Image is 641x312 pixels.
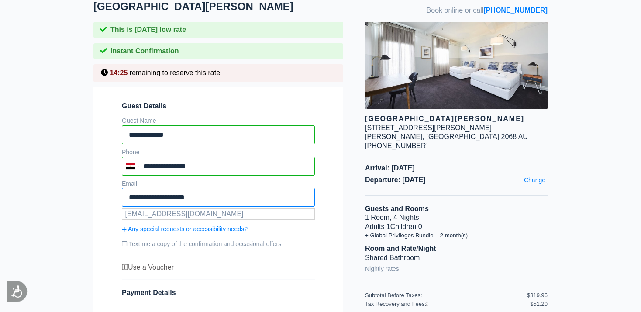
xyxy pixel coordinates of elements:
[365,213,548,222] li: 1 Room, 4 Nights
[123,158,141,175] div: Egypt (‫مصر‬‎): +20
[93,0,365,13] h1: [GEOGRAPHIC_DATA][PERSON_NAME]
[365,263,399,275] a: Nightly rates
[527,292,548,299] div: $319.96
[483,7,548,14] a: [PHONE_NUMBER]
[365,253,548,263] li: Shared Bathroom
[365,205,429,212] b: Guests and Rooms
[365,142,548,151] div: [PHONE_NUMBER]
[122,263,315,272] div: Use a Voucher
[365,124,492,133] div: [STREET_ADDRESS][PERSON_NAME]
[365,245,436,252] b: Room and Rate/Night
[365,232,548,239] li: + Global Privileges Bundle – 2 month(s)
[390,223,422,230] span: Children 0
[130,69,220,76] span: remaining to reserve this rate
[122,209,314,219] div: [EMAIL_ADDRESS][DOMAIN_NAME]
[365,301,527,308] div: Tax Recovery and Fees:
[122,236,315,251] label: Text me a copy of the confirmation and occasional offers
[365,133,424,140] span: [PERSON_NAME],
[365,114,548,124] div: [GEOGRAPHIC_DATA][PERSON_NAME]
[110,69,128,76] span: 14:25
[365,222,548,232] li: Adults 1
[122,149,139,156] label: Phone
[530,301,548,308] div: $51.20
[365,176,548,185] span: Departure: [DATE]
[365,22,548,109] img: hotel image
[122,117,156,124] label: Guest Name
[122,180,137,187] label: Email
[122,225,315,233] a: Any special requests or accessibility needs?
[122,102,315,111] span: Guest Details
[501,133,517,140] span: 2068
[93,43,343,59] div: Instant Confirmation
[427,6,548,15] span: Book online or call
[365,164,548,173] span: Arrival: [DATE]
[122,289,176,296] span: Payment Details
[93,22,343,38] div: This is [DATE] low rate
[426,133,499,140] span: [GEOGRAPHIC_DATA]
[522,174,548,186] a: Change
[518,133,528,140] span: AU
[365,292,527,299] div: Subtotal Before Taxes:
